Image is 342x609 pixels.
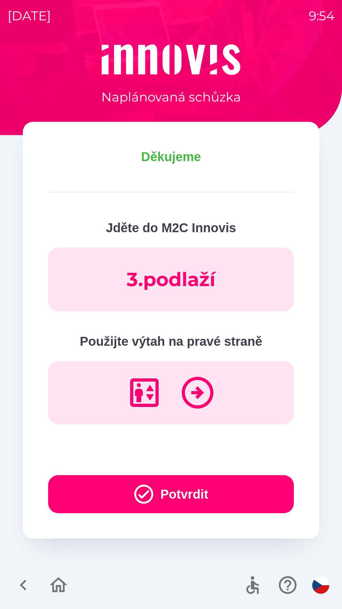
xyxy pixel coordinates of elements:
button: Potvrdit [48,475,294,513]
p: Naplánovaná schůzka [101,88,241,107]
img: cs flag [312,577,329,594]
p: Jděte do M2C Innovis [48,218,294,237]
p: Děkujeme [48,147,294,166]
p: 3 . podlaží [127,268,215,291]
img: Logo [23,44,319,75]
p: 9:54 [309,6,334,25]
p: Použijte výtah na pravé straně [48,332,294,351]
p: [DATE] [8,6,51,25]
